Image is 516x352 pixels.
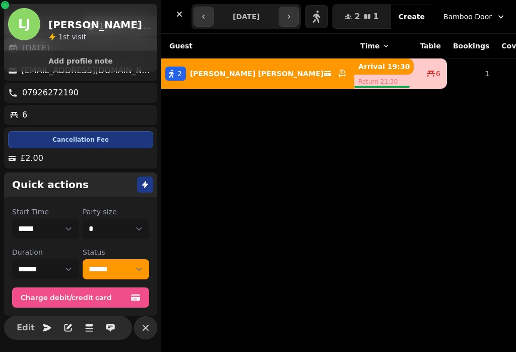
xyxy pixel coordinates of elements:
[354,58,414,75] p: Arrival 19:30
[443,12,492,22] span: Bamboo Door
[161,62,354,86] button: 2[PERSON_NAME] [PERSON_NAME]
[12,207,79,217] label: Start Time
[190,69,324,79] p: [PERSON_NAME] [PERSON_NAME]
[391,5,433,29] button: Create
[447,34,495,58] th: Bookings
[161,34,354,58] th: Guest
[436,69,440,79] span: 6
[18,18,30,30] span: LJ
[20,152,43,164] p: £2.00
[22,87,79,99] p: 07926272190
[58,32,86,42] p: visit
[12,287,149,308] button: Charge debit/credit card
[8,131,153,148] div: Cancellation Fee
[16,318,36,338] button: Edit
[12,178,89,192] h2: Quick actions
[373,13,379,21] span: 1
[360,41,390,51] button: Time
[48,18,142,32] h2: [PERSON_NAME]
[354,75,414,89] p: Return 21:30
[22,109,27,121] p: 6
[447,58,495,89] td: 1
[63,33,72,41] span: st
[83,207,149,217] label: Party size
[21,294,128,301] span: Charge debit/credit card
[83,247,149,257] label: Status
[58,33,63,41] span: 1
[437,8,512,26] button: Bamboo Door
[399,13,425,20] span: Create
[12,247,79,257] label: Duration
[8,54,153,68] button: Add profile note
[414,34,447,58] th: Table
[16,57,145,65] span: Add profile note
[360,41,379,51] span: Time
[20,324,32,332] span: Edit
[177,69,182,79] span: 2
[354,13,360,21] span: 2
[333,5,391,29] button: 21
